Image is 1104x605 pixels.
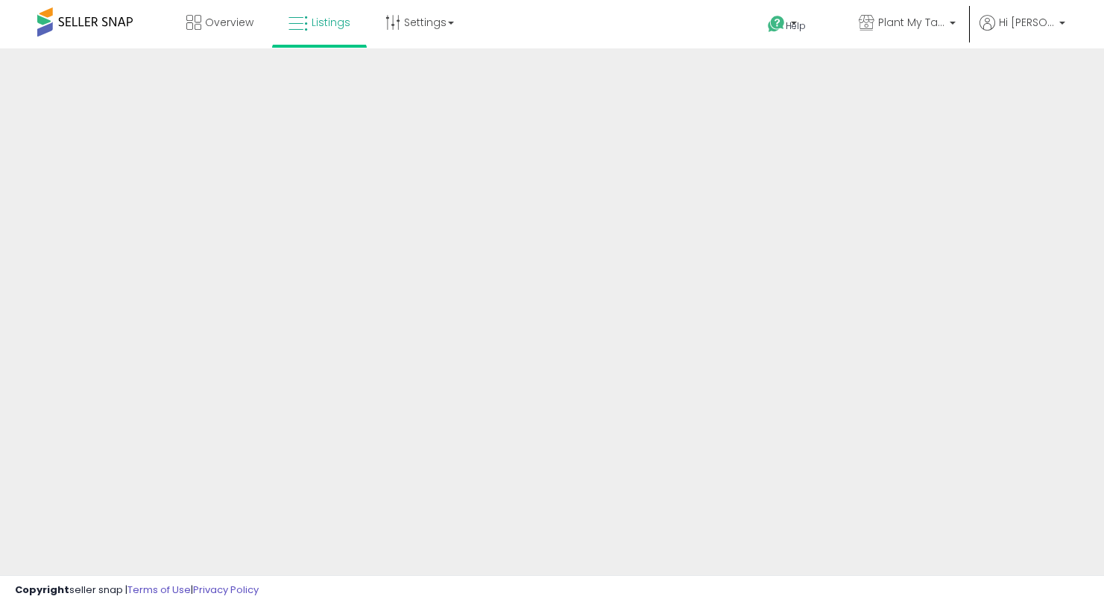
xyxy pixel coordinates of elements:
span: Help [786,19,806,32]
span: Listings [312,15,350,30]
i: Get Help [767,15,786,34]
a: Privacy Policy [193,583,259,597]
a: Terms of Use [127,583,191,597]
a: Hi [PERSON_NAME] [980,15,1065,48]
span: Hi [PERSON_NAME] [999,15,1055,30]
span: Plant My Tank [878,15,945,30]
strong: Copyright [15,583,69,597]
a: Help [756,4,835,48]
span: Overview [205,15,253,30]
div: seller snap | | [15,583,259,598]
